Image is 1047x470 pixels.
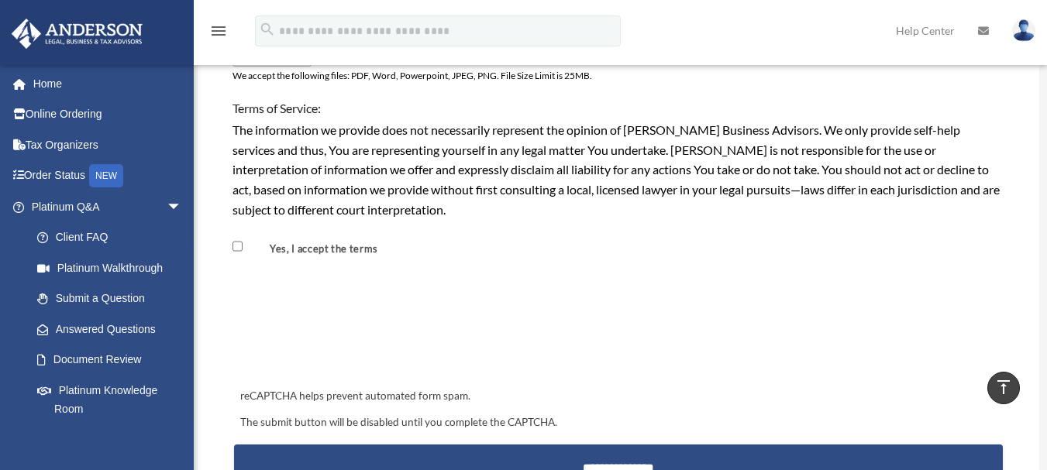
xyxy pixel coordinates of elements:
[232,120,1004,219] div: The information we provide does not necessarily represent the opinion of [PERSON_NAME] Business A...
[1012,19,1035,42] img: User Pic
[11,129,205,160] a: Tax Organizers
[22,314,205,345] a: Answered Questions
[11,160,205,192] a: Order StatusNEW
[22,283,205,314] a: Submit a Question
[11,191,205,222] a: Platinum Q&Aarrow_drop_down
[234,413,1002,432] div: The submit button will be disabled until you complete the CAPTCHA.
[11,99,205,130] a: Online Ordering
[994,378,1013,396] i: vertical_align_top
[7,19,147,49] img: Anderson Advisors Platinum Portal
[209,27,228,40] a: menu
[232,100,1004,117] h4: Terms of Service:
[234,387,1002,406] div: reCAPTCHA helps prevent automated form spam.
[232,70,592,81] span: We accept the following files: PDF, Word, Powerpoint, JPEG, PNG. File Size Limit is 25MB.
[89,164,123,187] div: NEW
[11,68,205,99] a: Home
[22,252,205,283] a: Platinum Walkthrough
[167,191,198,223] span: arrow_drop_down
[236,296,471,356] iframe: reCAPTCHA
[22,345,198,376] a: Document Review
[987,372,1020,404] a: vertical_align_top
[259,21,276,38] i: search
[209,22,228,40] i: menu
[22,375,205,424] a: Platinum Knowledge Room
[22,222,205,253] a: Client FAQ
[246,242,384,257] label: Yes, I accept the terms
